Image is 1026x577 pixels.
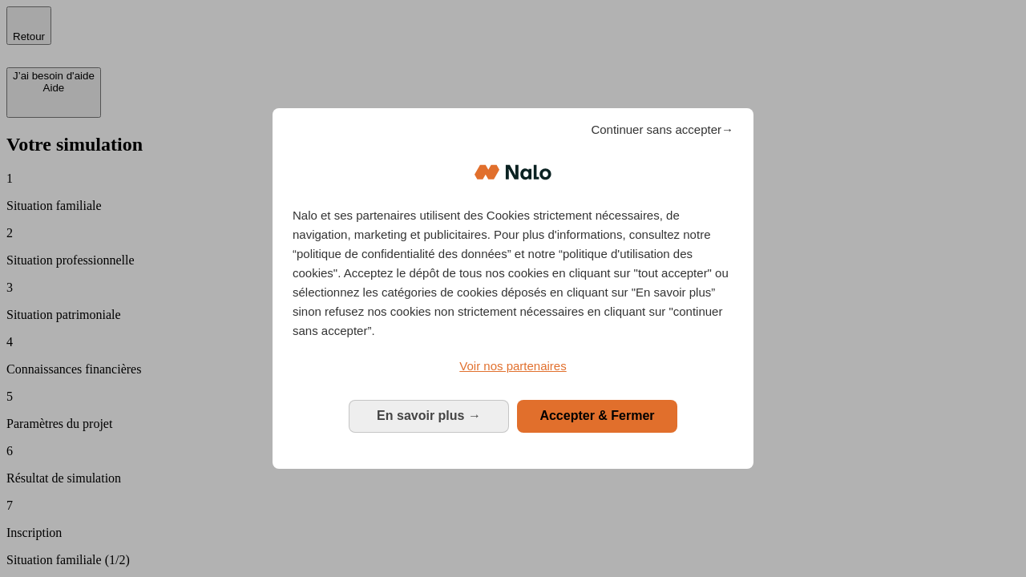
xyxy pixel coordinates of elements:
button: Accepter & Fermer: Accepter notre traitement des données et fermer [517,400,677,432]
p: Nalo et ses partenaires utilisent des Cookies strictement nécessaires, de navigation, marketing e... [293,206,733,341]
span: Voir nos partenaires [459,359,566,373]
span: Continuer sans accepter→ [591,120,733,139]
button: En savoir plus: Configurer vos consentements [349,400,509,432]
div: Bienvenue chez Nalo Gestion du consentement [273,108,753,468]
span: En savoir plus → [377,409,481,422]
a: Voir nos partenaires [293,357,733,376]
img: Logo [475,148,551,196]
span: Accepter & Fermer [539,409,654,422]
